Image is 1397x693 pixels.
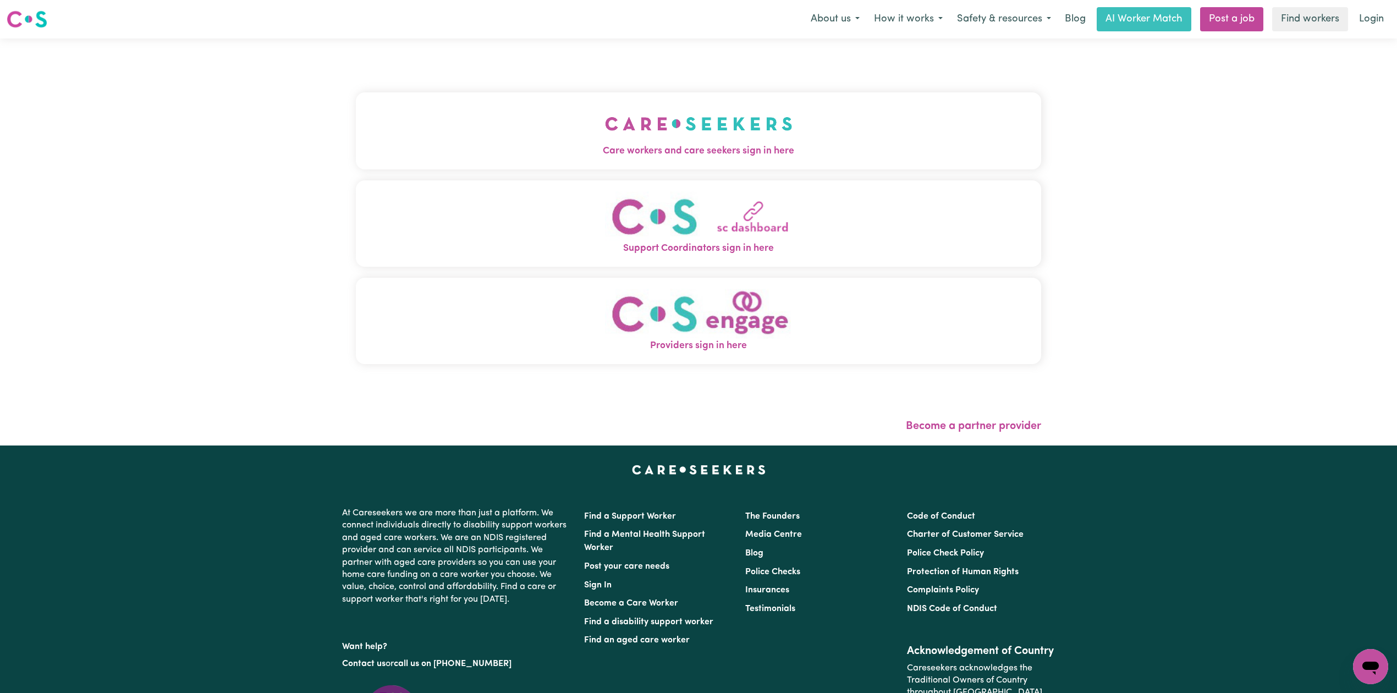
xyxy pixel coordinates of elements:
p: At Careseekers we are more than just a platform. We connect individuals directly to disability su... [342,503,571,610]
a: Careseekers home page [632,465,766,474]
h2: Acknowledgement of Country [907,645,1055,658]
a: Charter of Customer Service [907,530,1024,539]
a: Find an aged care worker [584,636,690,645]
a: Find workers [1272,7,1348,31]
a: Blog [745,549,763,558]
a: Insurances [745,586,789,595]
a: Post your care needs [584,562,669,571]
span: Care workers and care seekers sign in here [356,144,1041,158]
a: Protection of Human Rights [907,568,1019,576]
button: Support Coordinators sign in here [356,180,1041,267]
span: Support Coordinators sign in here [356,241,1041,256]
a: The Founders [745,512,800,521]
a: Post a job [1200,7,1263,31]
img: Careseekers logo [7,9,47,29]
a: AI Worker Match [1097,7,1191,31]
a: Police Checks [745,568,800,576]
a: Become a Care Worker [584,599,678,608]
button: About us [804,8,867,31]
a: Careseekers logo [7,7,47,32]
a: Find a disability support worker [584,618,713,626]
iframe: Button to launch messaging window [1353,649,1388,684]
a: Login [1352,7,1390,31]
button: Safety & resources [950,8,1058,31]
a: Find a Mental Health Support Worker [584,530,705,552]
span: Providers sign in here [356,339,1041,353]
button: Care workers and care seekers sign in here [356,92,1041,169]
a: Find a Support Worker [584,512,676,521]
a: Code of Conduct [907,512,975,521]
p: Want help? [342,636,571,653]
button: How it works [867,8,950,31]
a: Blog [1058,7,1092,31]
p: or [342,653,571,674]
a: Testimonials [745,604,795,613]
a: Become a partner provider [906,421,1041,432]
a: Contact us [342,659,386,668]
a: Media Centre [745,530,802,539]
a: Complaints Policy [907,586,979,595]
a: NDIS Code of Conduct [907,604,997,613]
a: Police Check Policy [907,549,984,558]
a: call us on [PHONE_NUMBER] [394,659,512,668]
a: Sign In [584,581,612,590]
button: Providers sign in here [356,278,1041,364]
